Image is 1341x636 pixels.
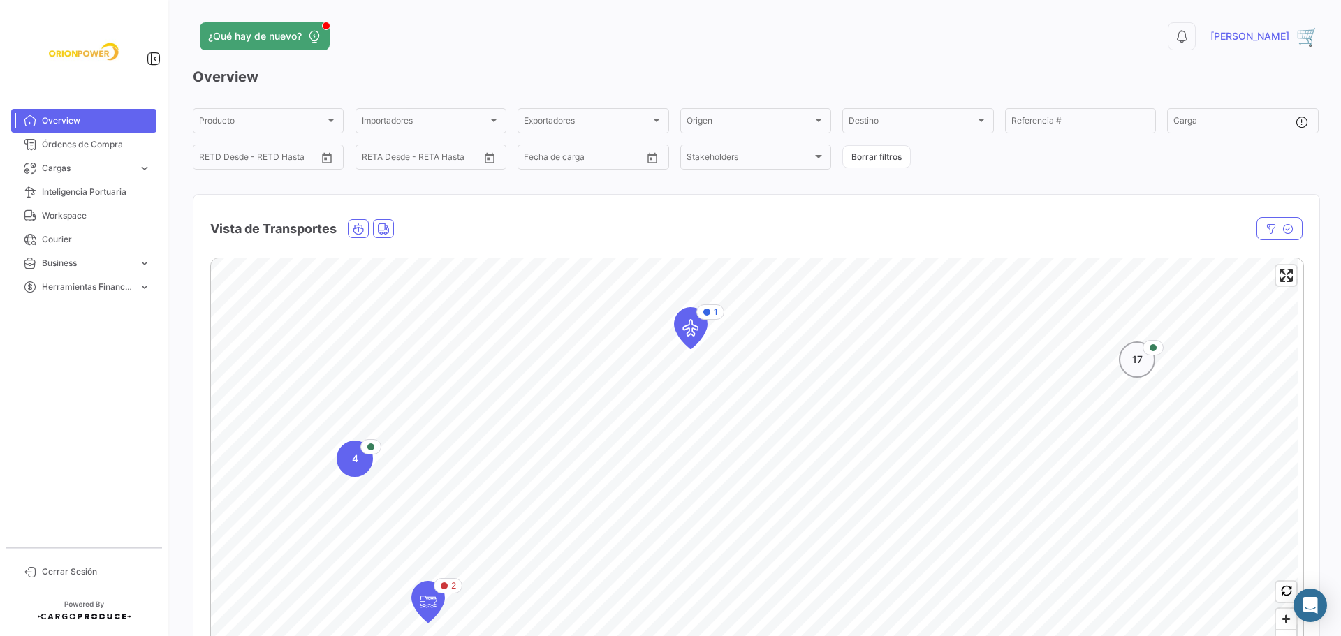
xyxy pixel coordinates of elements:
a: Courier [11,228,156,251]
span: ¿Qué hay de nuevo? [208,29,302,43]
a: Inteligencia Portuaria [11,180,156,204]
input: Hasta [234,154,290,164]
span: Cargas [42,162,133,175]
span: expand_more [138,257,151,269]
span: Herramientas Financieras [42,281,133,293]
button: Open calendar [316,147,337,168]
span: 1 [714,306,718,318]
span: Workspace [42,209,151,222]
a: Workspace [11,204,156,228]
span: Inteligencia Portuaria [42,186,151,198]
button: Zoom in [1276,609,1296,629]
span: Órdenes de Compra [42,138,151,151]
input: Hasta [559,154,615,164]
span: Importadores [362,118,488,128]
span: Producto [199,118,325,128]
div: Map marker [337,441,373,477]
a: Overview [11,109,156,133]
span: expand_more [138,162,151,175]
button: ¿Qué hay de nuevo? [200,22,330,50]
img: 32(1).png [1296,25,1319,47]
input: Desde [362,154,387,164]
button: Ocean [349,220,368,237]
h4: Vista de Transportes [210,219,337,239]
span: expand_more [138,281,151,293]
a: Órdenes de Compra [11,133,156,156]
span: Origen [687,118,812,128]
span: [PERSON_NAME] [1210,29,1289,43]
input: Desde [199,154,224,164]
input: Desde [524,154,549,164]
span: 17 [1132,353,1143,367]
div: Map marker [411,581,445,623]
div: Map marker [674,307,708,349]
button: Enter fullscreen [1276,265,1296,286]
span: Destino [849,118,974,128]
h3: Overview [193,67,1319,87]
input: Hasta [397,154,453,164]
span: Exportadores [524,118,650,128]
span: Overview [42,114,151,127]
button: Open calendar [642,147,663,168]
button: Borrar filtros [842,145,911,168]
span: Business [42,257,133,269]
button: Open calendar [479,147,500,168]
span: Cerrar Sesión [42,565,151,578]
img: f26a05d0-2fea-4301-a0f6-b8409df5d1eb.jpeg [49,17,119,87]
div: Map marker [1119,341,1155,378]
span: Courier [42,233,151,246]
button: Land [374,220,393,237]
div: Abrir Intercom Messenger [1294,589,1327,622]
span: 2 [451,579,456,592]
span: Stakeholders [687,154,812,164]
span: 4 [352,452,358,466]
